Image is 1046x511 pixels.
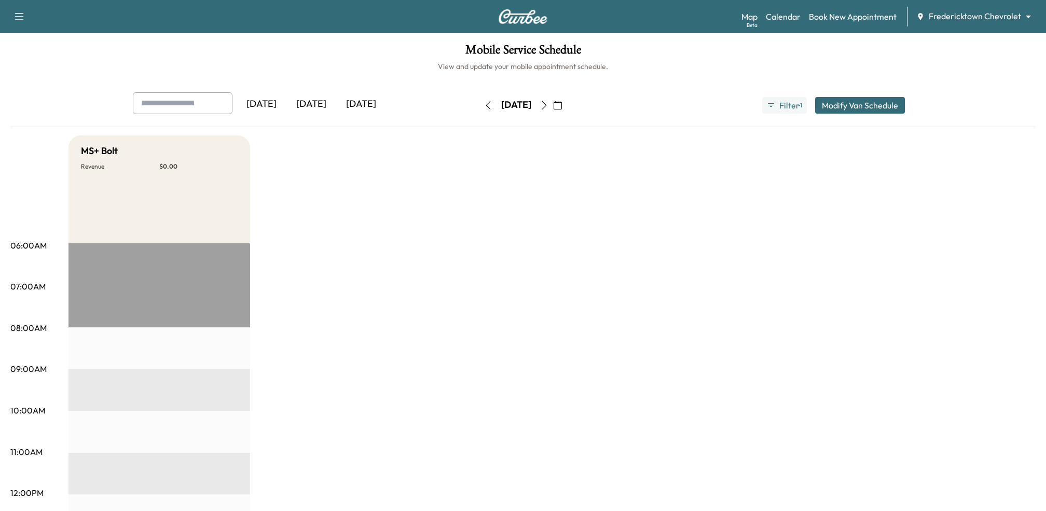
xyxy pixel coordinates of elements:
a: Book New Appointment [809,10,897,23]
h5: MS+ Bolt [81,144,118,158]
span: ● [798,103,800,108]
span: Fredericktown Chevrolet [929,10,1021,22]
p: 09:00AM [10,363,47,375]
p: 11:00AM [10,446,43,458]
h6: View and update your mobile appointment schedule. [10,61,1036,72]
p: 12:00PM [10,487,44,499]
a: Calendar [766,10,801,23]
span: Filter [779,99,798,112]
div: Beta [747,21,758,29]
div: [DATE] [237,92,286,116]
span: 1 [800,101,802,109]
div: [DATE] [501,99,531,112]
button: Filter●1 [762,97,807,114]
p: 06:00AM [10,239,47,252]
p: $ 0.00 [159,162,238,171]
a: MapBeta [741,10,758,23]
p: 07:00AM [10,280,46,293]
div: [DATE] [336,92,386,116]
h1: Mobile Service Schedule [10,44,1036,61]
button: Modify Van Schedule [815,97,905,114]
div: [DATE] [286,92,336,116]
p: Revenue [81,162,159,171]
p: 10:00AM [10,404,45,417]
p: 08:00AM [10,322,47,334]
img: Curbee Logo [498,9,548,24]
